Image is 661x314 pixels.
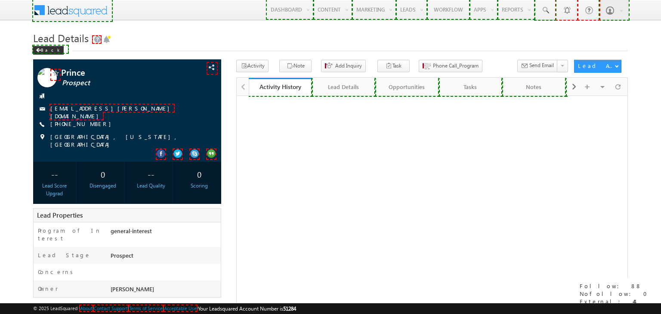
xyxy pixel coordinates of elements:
label: Lead Stage [38,251,91,259]
div: -- [132,166,170,182]
a: Acceptable Use [164,305,197,311]
div: Prospect [108,251,221,263]
span: [GEOGRAPHIC_DATA], [US_STATE], [GEOGRAPHIC_DATA] [50,133,203,148]
a: Contact Support [94,305,128,311]
button: Activity [236,60,269,72]
div: -- [35,166,74,182]
button: Add Inquiry [321,60,366,72]
a: Back [33,46,68,53]
div: Disengaged [83,182,122,190]
label: Concerns [38,268,76,276]
div: Notes [509,82,558,92]
label: Program of Interest [38,227,102,242]
div: Lead Actions [578,62,615,70]
a: Tasks [439,78,502,96]
button: Lead Actions [574,60,621,73]
span: [PHONE_NUMBER] [50,120,115,129]
a: Lead Details [312,78,375,96]
span: Lead Details [33,31,89,45]
a: Notes [502,78,565,96]
button: Task [377,60,410,72]
span: Your Leadsquared Account Number is [198,305,296,312]
div: 0 [83,166,122,182]
div: Follow: 88 Nofollow: 0 External: 44 [575,278,657,310]
div: Lead Score Upgrad [35,182,74,197]
div: Opportunities [382,82,431,92]
span: Prospect [62,79,179,87]
div: Scoring [180,182,219,190]
span: © 2025 LeadSquared | | | | | [33,305,296,313]
div: 0 [180,166,219,182]
span: 51284 [283,305,296,312]
span: Phone Call_Program [433,62,479,70]
div: Lead Quality [132,182,170,190]
button: Send Email [517,60,558,72]
a: About [80,305,93,311]
div: Tasks [446,82,494,92]
span: Prince [61,68,178,77]
button: Phone Call_Program [419,60,482,72]
div: general-interest [108,227,221,239]
span: Send Email [529,62,554,69]
span: [PERSON_NAME] [111,285,154,292]
div: Lead Details [319,82,368,92]
button: Note [279,60,312,72]
a: Opportunities [375,78,439,96]
label: Owner [38,285,58,292]
img: Profile photo [37,68,57,90]
a: [EMAIL_ADDRESS][PERSON_NAME][DOMAIN_NAME] [50,105,174,120]
a: Activity History [249,78,312,96]
div: Activity History [255,83,306,91]
span: Add Inquiry [335,62,362,70]
a: Terms of Service [129,305,163,311]
div: Back [33,46,64,55]
span: Lead Properties [37,211,83,219]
